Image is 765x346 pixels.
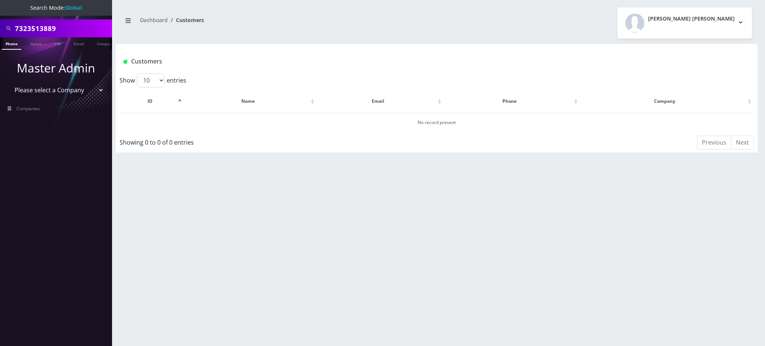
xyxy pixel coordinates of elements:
[123,58,644,65] h1: Customers
[317,90,443,112] th: Email: activate to sort column ascending
[120,135,378,147] div: Showing 0 to 0 of 0 entries
[137,73,165,87] select: Showentries
[16,105,40,112] span: Companies
[120,113,753,132] td: No record present
[444,90,579,112] th: Phone: activate to sort column ascending
[2,37,21,50] a: Phone
[120,90,183,112] th: ID: activate to sort column descending
[30,4,82,11] span: Search Mode:
[93,37,118,49] a: Company
[697,136,731,149] a: Previous
[121,12,431,34] nav: breadcrumb
[140,16,168,24] a: Dashboard
[580,90,753,112] th: Company: activate to sort column ascending
[27,37,45,49] a: Name
[184,90,316,112] th: Name: activate to sort column ascending
[15,21,110,35] input: Search All Companies
[617,7,752,38] button: [PERSON_NAME] [PERSON_NAME]
[168,16,204,24] li: Customers
[120,73,186,87] label: Show entries
[70,37,88,49] a: Email
[731,136,754,149] a: Next
[65,4,82,11] strong: Global
[50,37,65,49] a: SIM
[648,16,735,22] h2: [PERSON_NAME] [PERSON_NAME]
